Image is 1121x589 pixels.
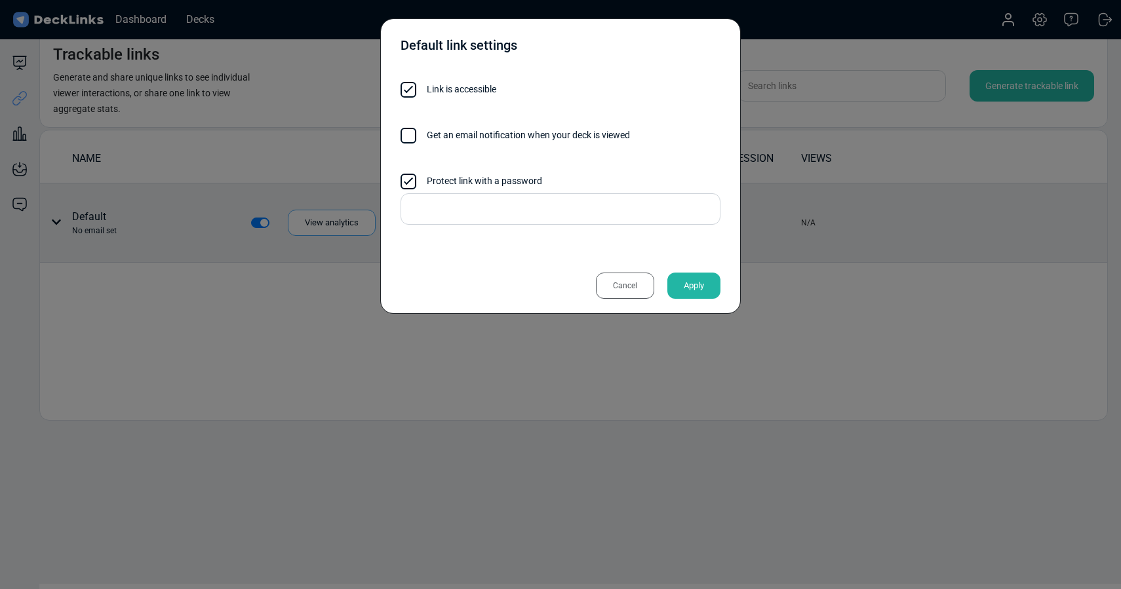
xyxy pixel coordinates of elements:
label: Link is accessible [401,82,720,96]
div: Default link settings [401,35,517,62]
label: Protect link with a password [401,174,720,188]
label: Get an email notification when your deck is viewed [401,128,720,142]
div: Apply [667,273,720,299]
div: Cancel [596,273,654,299]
